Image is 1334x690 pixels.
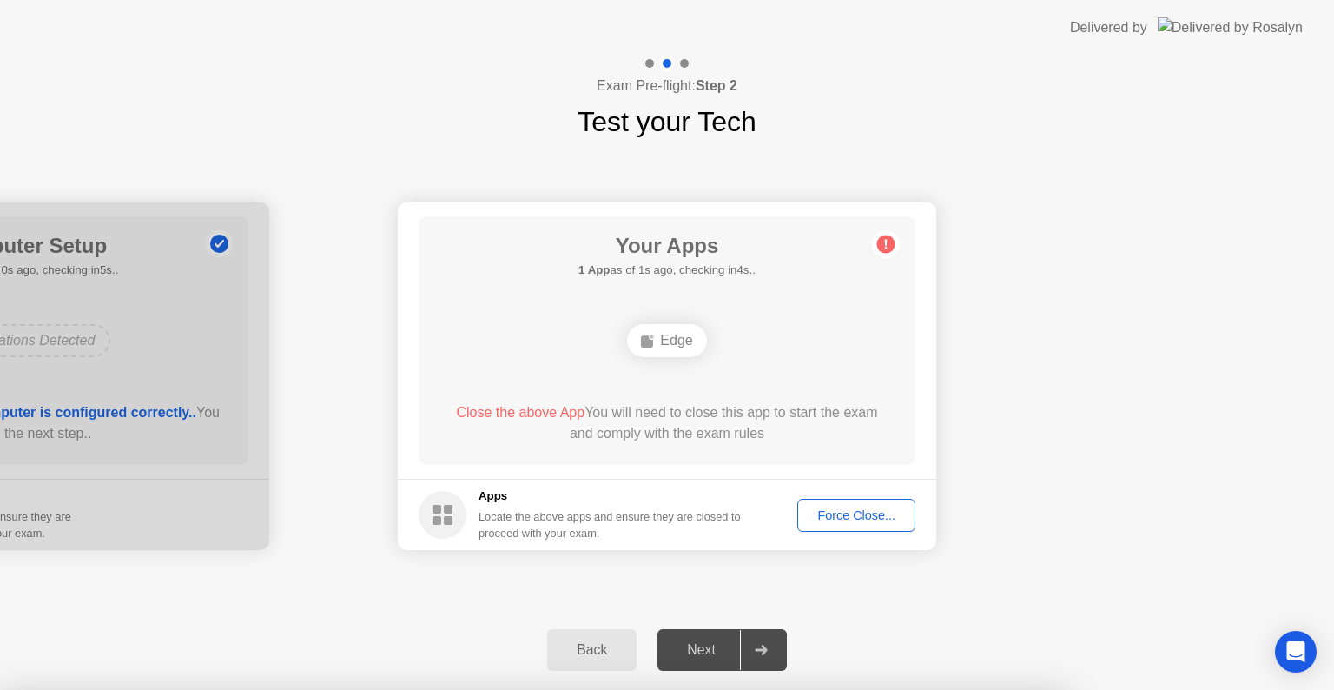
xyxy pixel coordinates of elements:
[479,488,742,505] h5: Apps
[1158,17,1303,37] img: Delivered by Rosalyn
[552,642,631,658] div: Back
[1070,17,1147,38] div: Delivered by
[578,263,610,276] b: 1 App
[456,405,584,420] span: Close the above App
[444,402,891,444] div: You will need to close this app to start the exam and comply with the exam rules
[578,101,756,143] h1: Test your Tech
[627,324,706,357] div: Edge
[803,508,909,522] div: Force Close...
[578,262,756,279] h5: as of 1s ago, checking in4s..
[696,78,737,93] b: Step 2
[1275,631,1317,673] div: Open Intercom Messenger
[663,642,740,658] div: Next
[597,76,737,96] h4: Exam Pre-flight:
[479,508,742,541] div: Locate the above apps and ensure they are closed to proceed with your exam.
[578,230,756,262] h1: Your Apps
